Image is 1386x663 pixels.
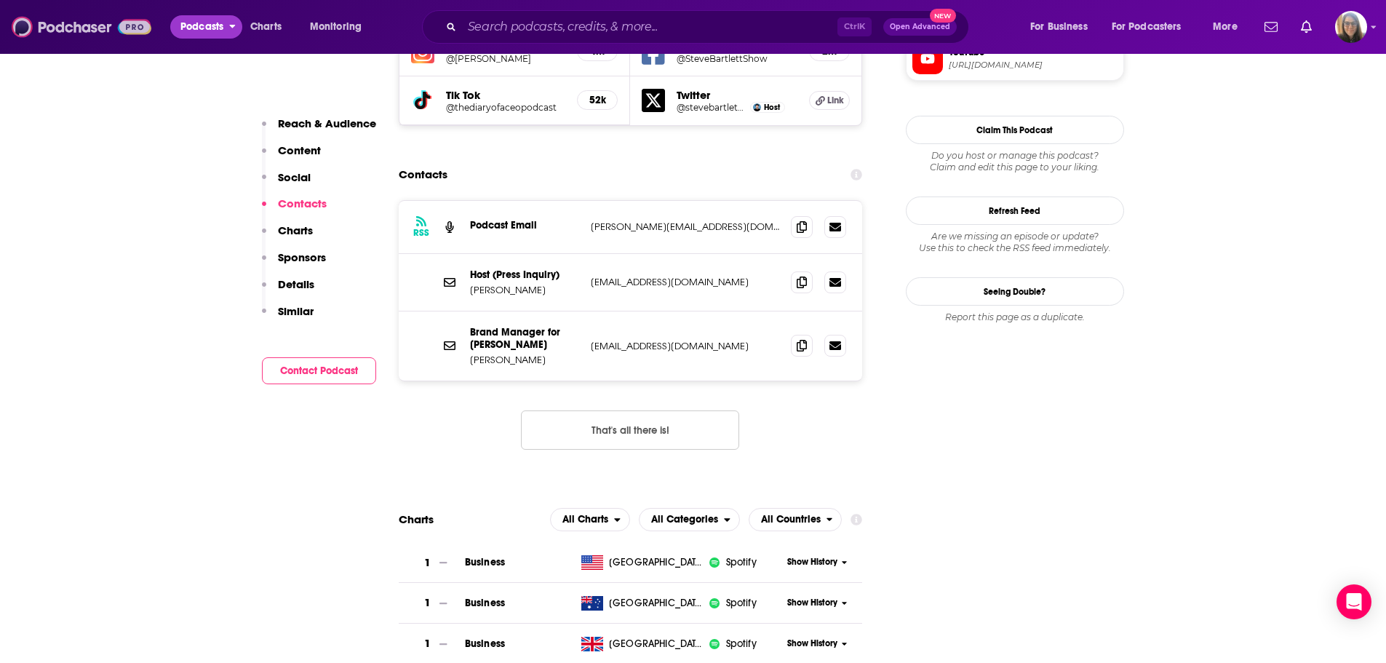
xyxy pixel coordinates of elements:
img: Steven Bartlett [753,103,761,111]
h2: Countries [749,508,843,531]
button: Contacts [262,196,327,223]
span: Spotify [726,596,757,611]
div: Are we missing an episode or update? Use this to check the RSS feed immediately. [906,231,1124,254]
div: Report this page as a duplicate. [906,311,1124,323]
h3: 1 [424,635,431,652]
span: For Business [1030,17,1088,37]
p: Content [278,143,321,157]
a: @stevebartlettsc [677,102,746,113]
span: Australia [609,596,704,611]
h3: 1 [424,595,431,611]
button: Claim This Podcast [906,116,1124,144]
img: iconImage [709,598,720,609]
img: User Profile [1335,11,1367,43]
p: [EMAIL_ADDRESS][DOMAIN_NAME] [591,340,780,352]
button: open menu [300,15,381,39]
button: open menu [749,508,843,531]
button: Show History [782,556,852,568]
h5: 52k [589,94,605,106]
span: Ctrl K [837,17,872,36]
h2: Categories [639,508,740,531]
span: Show History [787,556,837,568]
button: Show History [782,638,852,650]
button: Refresh Feed [906,196,1124,225]
button: open menu [1102,15,1203,39]
button: Open AdvancedNew [883,18,957,36]
img: iconImage [709,557,720,568]
a: Business [465,597,505,609]
span: Link [827,95,844,106]
button: Social [262,170,311,197]
span: All Countries [761,515,821,525]
p: [PERSON_NAME][EMAIL_ADDRESS][DOMAIN_NAME] [591,221,780,233]
a: Charts [241,15,290,39]
span: Host [764,103,780,112]
h5: Tik Tok [446,88,566,102]
span: New [930,9,956,23]
p: Charts [278,223,313,237]
p: Brand Manager for [PERSON_NAME] [470,326,579,351]
a: Business [465,556,505,568]
button: Show History [782,597,852,609]
a: [GEOGRAPHIC_DATA] [575,555,709,570]
button: Contact Podcast [262,357,376,384]
span: United Kingdom [609,637,704,651]
p: [EMAIL_ADDRESS][DOMAIN_NAME] [591,276,780,288]
h3: RSS [413,227,429,239]
h3: 1 [424,555,431,571]
h2: Platforms [550,508,630,531]
p: Reach & Audience [278,116,376,130]
p: Podcast Email [470,219,579,231]
span: Spotify [726,555,757,570]
a: Link [809,91,850,110]
a: Show notifications dropdown [1295,15,1318,39]
button: open menu [1020,15,1106,39]
h5: Twitter [677,88,797,102]
p: Sponsors [278,250,326,264]
span: Do you host or manage this podcast? [906,150,1124,162]
a: 1 [399,583,465,623]
a: @thediaryofaceopodcast [446,102,566,113]
h2: Charts [399,512,434,526]
img: Podchaser - Follow, Share and Rate Podcasts [12,13,151,41]
input: Search podcasts, credits, & more... [462,15,837,39]
p: Contacts [278,196,327,210]
img: iconImage [709,638,720,650]
span: United States [609,555,704,570]
a: iconImageSpotify [709,555,782,570]
span: Charts [250,17,282,37]
p: Social [278,170,311,184]
div: Search podcasts, credits, & more... [436,10,983,44]
span: All Charts [562,515,608,525]
span: https://www.youtube.com/@TheDiaryOfACEO [949,60,1118,71]
button: open menu [170,15,242,39]
a: Business [465,638,505,650]
a: YouTube[URL][DOMAIN_NAME] [912,44,1118,74]
a: iconImageSpotify [709,637,782,651]
a: Show notifications dropdown [1259,15,1283,39]
a: [GEOGRAPHIC_DATA] [575,596,709,611]
button: open menu [550,508,630,531]
button: Nothing here. [521,410,739,450]
button: Similar [262,304,314,331]
span: Show History [787,638,837,650]
span: Podcasts [180,17,223,37]
a: iconImageSpotify [709,596,782,611]
a: @[PERSON_NAME] [446,53,566,64]
p: Details [278,277,314,291]
button: open menu [639,508,740,531]
span: For Podcasters [1112,17,1182,37]
button: Reach & Audience [262,116,376,143]
div: Open Intercom Messenger [1337,584,1371,619]
button: Content [262,143,321,170]
p: [PERSON_NAME] [470,354,579,366]
button: Show profile menu [1335,11,1367,43]
a: Seeing Double? [906,277,1124,306]
button: Details [262,277,314,304]
span: More [1213,17,1238,37]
